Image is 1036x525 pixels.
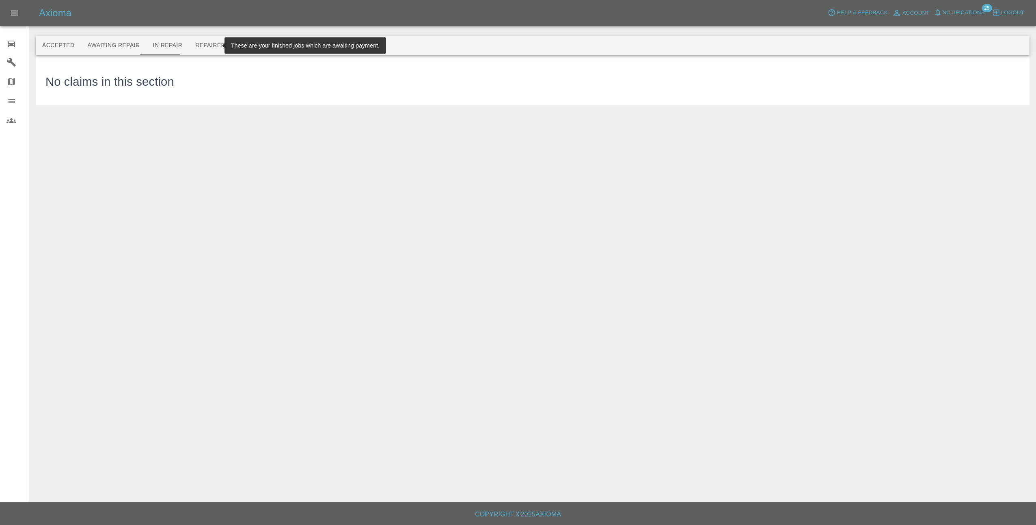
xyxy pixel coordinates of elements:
button: Logout [990,7,1026,19]
button: Help & Feedback [826,7,889,19]
button: Paid [232,36,268,55]
button: Accepted [36,36,81,55]
span: Notifications [943,8,985,17]
span: 25 [982,4,992,12]
span: Account [902,9,930,18]
span: Logout [1001,8,1024,17]
h5: Axioma [39,7,71,20]
a: Account [890,7,932,20]
button: Repaired [189,36,232,55]
h3: No claims in this section [45,73,174,91]
button: Notifications [932,7,987,19]
span: Help & Feedback [837,8,887,17]
button: Open drawer [5,3,24,23]
h6: Copyright © 2025 Axioma [6,509,1030,520]
button: Awaiting Repair [81,36,146,55]
button: In Repair [147,36,189,55]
